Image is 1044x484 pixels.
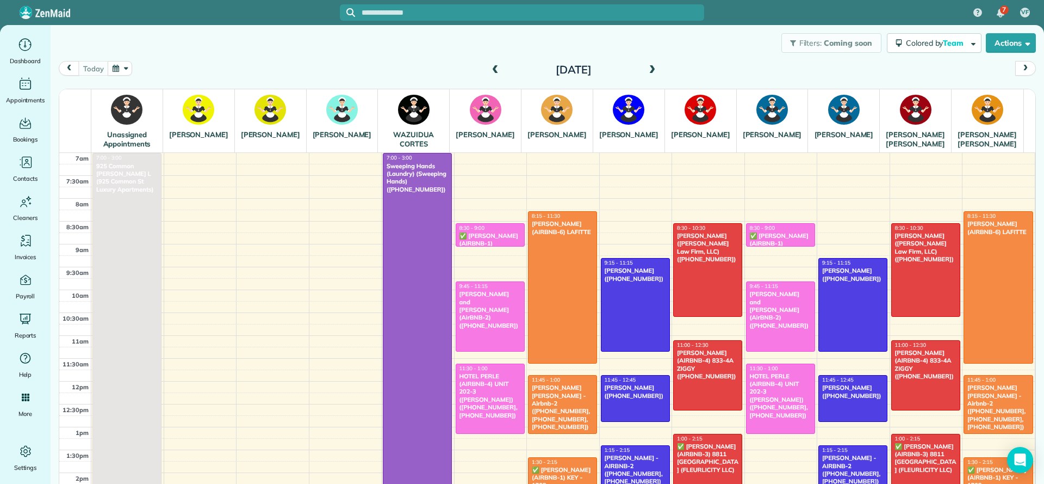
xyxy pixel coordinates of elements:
[14,462,37,473] span: Settings
[828,95,860,125] img: KG
[19,369,32,380] span: Help
[183,95,214,125] img: KP
[459,225,485,231] span: 8:30 - 9:00
[1015,61,1036,76] button: next
[76,475,89,482] span: 2pm
[894,232,957,263] div: [PERSON_NAME] ([PERSON_NAME] Law Firm, LLC) ([PHONE_NUMBER])
[13,173,38,184] span: Contacts
[4,36,46,66] a: Dashboard
[76,155,89,162] span: 7am
[163,89,234,153] th: [PERSON_NAME]
[986,33,1036,53] button: Actions
[72,292,89,299] span: 10am
[4,193,46,223] a: Cleaners
[906,38,967,48] span: Colored by
[66,452,89,460] span: 1:30pm
[346,8,355,17] svg: Focus search
[306,89,378,153] th: [PERSON_NAME]
[822,267,884,283] div: [PERSON_NAME] ([PHONE_NUMBER])
[459,232,521,271] div: ✅ [PERSON_NAME] (AIRBNB-1) (FLEURLICITY LLC) ([PHONE_NUMBER], [PHONE_NUMBER])
[4,443,46,473] a: Settings
[677,225,705,231] span: 8:30 - 10:30
[895,342,927,348] span: 11:00 - 12:30
[967,460,993,465] span: 1:30 - 2:15
[386,162,449,193] div: Sweeping Hands (Laundry) (Sweeping Hands) ([PHONE_NUMBER])
[967,220,1030,236] div: [PERSON_NAME] (AIRBNB-6) LAFITTE
[664,89,736,153] th: [PERSON_NAME]
[91,89,163,153] th: Unassigned Appointments
[66,269,89,277] span: 9:30am
[895,436,921,442] span: 1:00 - 2:15
[15,330,36,341] span: Reports
[605,448,630,454] span: 1:15 - 2:15
[604,267,667,283] div: [PERSON_NAME] ([PHONE_NUMBER])
[63,360,89,368] span: 11:30am
[96,155,122,161] span: 7:00 - 3:00
[387,155,412,161] span: 7:00 - 3:00
[6,95,45,106] span: Appointments
[59,61,79,76] button: prev
[943,38,965,48] span: Team
[824,38,873,48] span: Coming soon
[66,223,89,231] span: 8:30am
[677,342,709,348] span: 11:00 - 12:30
[450,89,521,153] th: [PERSON_NAME]
[749,232,812,271] div: ✅ [PERSON_NAME] (AIRBNB-1) (FLEURLICITY LLC) ([PHONE_NUMBER], [PHONE_NUMBER])
[459,366,488,372] span: 11:30 - 1:00
[340,8,355,17] button: Focus search
[16,291,35,302] span: Payroll
[4,271,46,302] a: Payroll
[4,232,46,262] a: Invoices
[750,366,778,372] span: 11:30 - 1:00
[470,95,501,125] img: AR
[822,377,854,383] span: 11:45 - 12:45
[66,177,89,185] span: 7:30am
[676,232,739,263] div: [PERSON_NAME] ([PERSON_NAME] Law Firm, LLC) ([PHONE_NUMBER])
[532,460,557,465] span: 1:30 - 2:15
[4,350,46,380] a: Help
[4,114,46,145] a: Bookings
[750,225,775,231] span: 8:30 - 9:00
[972,95,1003,125] img: LN
[4,154,46,184] a: Contacts
[736,89,808,153] th: [PERSON_NAME]
[593,89,664,153] th: [PERSON_NAME]
[72,383,89,391] span: 12pm
[541,95,573,125] img: ML
[676,349,739,380] div: [PERSON_NAME] (AIRBNB-4) 833-4A ZIGGY ([PHONE_NUMBER])
[4,75,46,106] a: Appointments
[63,315,89,322] span: 10:30am
[613,95,644,125] img: EP
[799,38,822,48] span: Filters:
[10,56,41,66] span: Dashboard
[78,61,108,76] button: today
[989,1,1012,25] div: 7 unread notifications
[967,377,996,383] span: 11:45 - 1:00
[398,95,430,125] img: WC
[900,95,931,125] img: JA
[13,212,38,223] span: Cleaners
[967,213,996,219] span: 8:15 - 11:30
[326,95,358,125] img: VF
[604,384,667,400] div: [PERSON_NAME] ([PHONE_NUMBER])
[111,95,142,125] img: !
[459,372,521,419] div: HOTEL PERLE (AIRBNB-4) UNIT 202-3 ([PERSON_NAME]) ([PHONE_NUMBER], [PHONE_NUMBER])
[76,200,89,208] span: 8am
[76,246,89,254] span: 9am
[459,290,521,329] div: [PERSON_NAME] and [PERSON_NAME] (AirBNB-2) ([PHONE_NUMBER])
[894,443,957,474] div: ✅ [PERSON_NAME] (AIRBNB-3) 8811 [GEOGRAPHIC_DATA] (FLEURLICITY LLC)
[967,384,1030,431] div: [PERSON_NAME] [PERSON_NAME] - Airbnb-2 ([PHONE_NUMBER], [PHONE_NUMBER], [PHONE_NUMBER])
[254,95,286,125] img: KP
[677,436,703,442] span: 1:00 - 2:15
[952,89,1023,153] th: [PERSON_NAME] [PERSON_NAME]
[756,95,788,125] img: YG
[4,310,46,341] a: Reports
[378,89,450,153] th: WAZUIDUA CORTES
[1007,447,1033,473] div: Open Intercom Messenger
[531,220,594,236] div: [PERSON_NAME] (AIRBNB-6) LAFITTE
[63,406,89,414] span: 12:30pm
[18,408,32,419] span: More
[887,33,981,53] button: Colored byTeam
[808,89,880,153] th: [PERSON_NAME]
[749,372,812,419] div: HOTEL PERLE (AIRBNB-4) UNIT 202-3 ([PERSON_NAME]) ([PHONE_NUMBER], [PHONE_NUMBER])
